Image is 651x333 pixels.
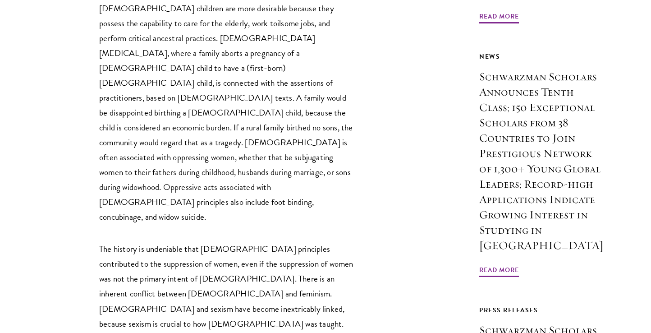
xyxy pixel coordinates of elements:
[479,51,606,278] a: News Schwarzman Scholars Announces Tenth Class; 150 Exceptional Scholars from 38 Countries to Joi...
[479,264,519,278] span: Read More
[479,69,606,253] h3: Schwarzman Scholars Announces Tenth Class; 150 Exceptional Scholars from 38 Countries to Join Pre...
[479,305,606,316] div: Press Releases
[479,51,606,62] div: News
[479,11,519,25] span: Read More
